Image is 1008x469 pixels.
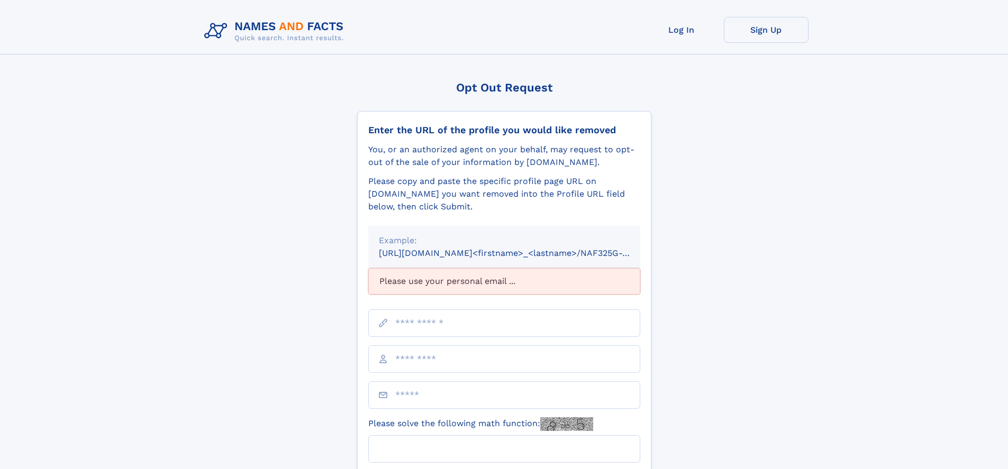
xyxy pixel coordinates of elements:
div: Opt Out Request [357,81,651,94]
div: Enter the URL of the profile you would like removed [368,124,640,136]
img: Logo Names and Facts [200,17,352,45]
div: You, or an authorized agent on your behalf, may request to opt-out of the sale of your informatio... [368,143,640,169]
a: Log In [639,17,724,43]
a: Sign Up [724,17,809,43]
div: Please copy and paste the specific profile page URL on [DOMAIN_NAME] you want removed into the Pr... [368,175,640,213]
div: Example: [379,234,630,247]
small: [URL][DOMAIN_NAME]<firstname>_<lastname>/NAF325G-xxxxxxxx [379,248,660,258]
label: Please solve the following math function: [368,417,593,431]
div: Please use your personal email ... [368,268,640,295]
